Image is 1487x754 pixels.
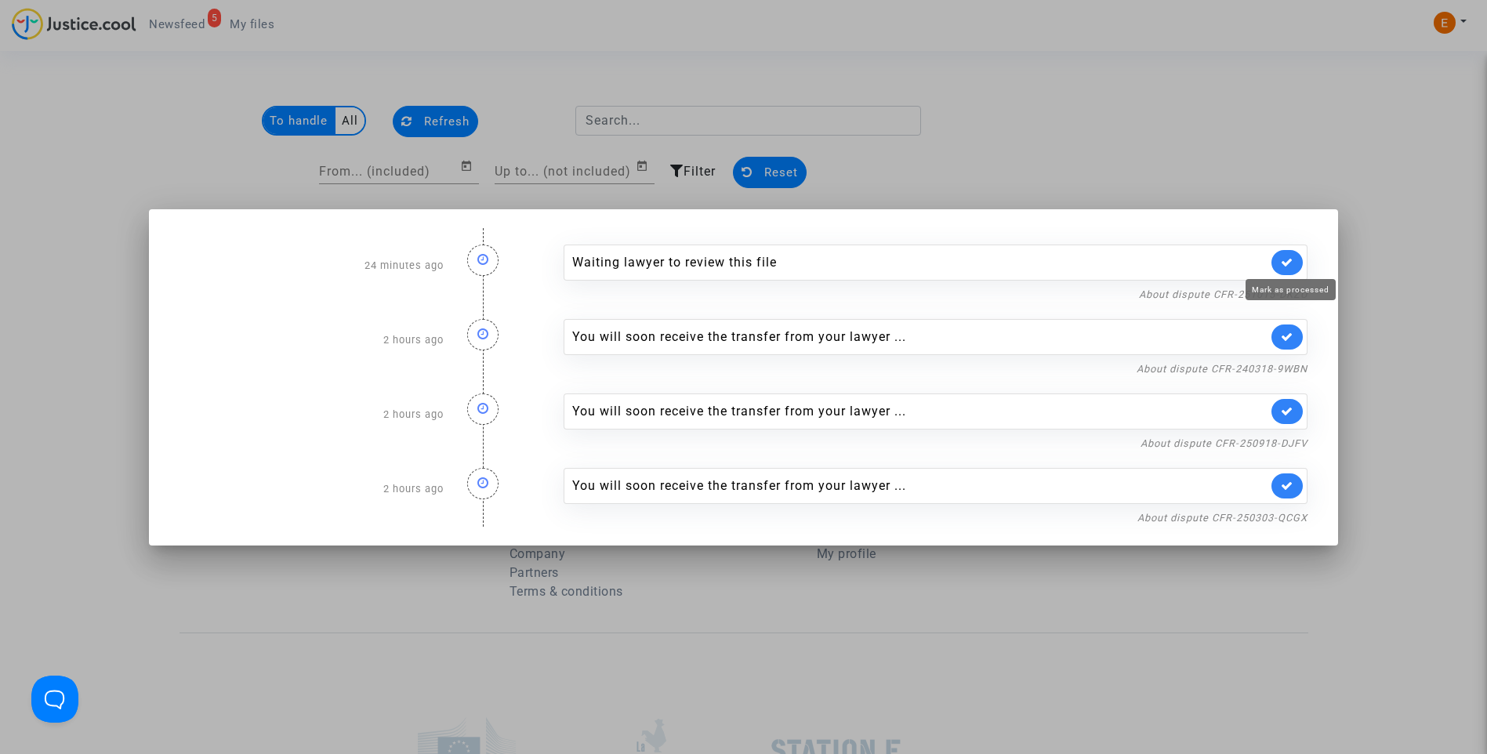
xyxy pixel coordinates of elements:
[168,452,455,527] div: 2 hours ago
[1139,288,1307,300] a: About dispute CFR-251015-DKZU
[572,328,1268,346] div: You will soon receive the transfer from your lawyer ...
[31,676,78,723] iframe: Help Scout Beacon - Open
[1137,363,1307,375] a: About dispute CFR-240318-9WBN
[572,477,1268,495] div: You will soon receive the transfer from your lawyer ...
[168,378,455,452] div: 2 hours ago
[1137,512,1307,524] a: About dispute CFR-250303-QCGX
[572,253,1268,272] div: Waiting lawyer to review this file
[168,303,455,378] div: 2 hours ago
[168,229,455,303] div: 24 minutes ago
[572,402,1268,421] div: You will soon receive the transfer from your lawyer ...
[1141,437,1307,449] a: About dispute CFR-250918-DJFV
